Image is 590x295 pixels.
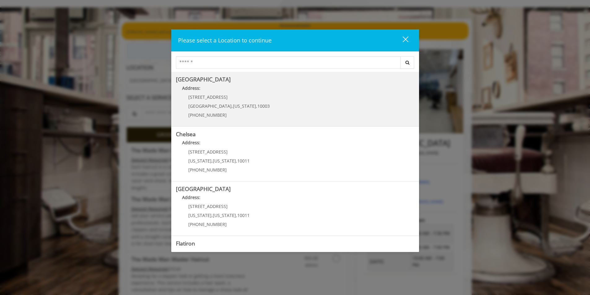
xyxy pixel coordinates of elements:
[176,56,414,72] div: Center Select
[182,194,200,200] b: Address:
[396,36,408,45] div: close dialog
[188,167,227,173] span: [PHONE_NUMBER]
[257,103,270,109] span: 10003
[237,212,250,218] span: 10011
[188,103,232,109] span: [GEOGRAPHIC_DATA]
[212,158,213,164] span: ,
[233,103,256,109] span: [US_STATE]
[213,212,236,218] span: [US_STATE]
[176,56,401,69] input: Search Center
[188,158,212,164] span: [US_STATE]
[188,203,228,209] span: [STREET_ADDRESS]
[237,158,250,164] span: 10011
[182,85,200,91] b: Address:
[176,76,231,83] b: [GEOGRAPHIC_DATA]
[391,34,412,47] button: close dialog
[176,185,231,193] b: [GEOGRAPHIC_DATA]
[188,94,228,100] span: [STREET_ADDRESS]
[232,103,233,109] span: ,
[212,212,213,218] span: ,
[188,149,228,155] span: [STREET_ADDRESS]
[178,37,272,44] span: Please select a Location to continue
[188,112,227,118] span: [PHONE_NUMBER]
[236,212,237,218] span: ,
[256,103,257,109] span: ,
[188,212,212,218] span: [US_STATE]
[404,60,411,65] i: Search button
[236,158,237,164] span: ,
[176,130,196,138] b: Chelsea
[176,240,195,247] b: Flatiron
[188,221,227,227] span: [PHONE_NUMBER]
[182,140,200,145] b: Address:
[213,158,236,164] span: [US_STATE]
